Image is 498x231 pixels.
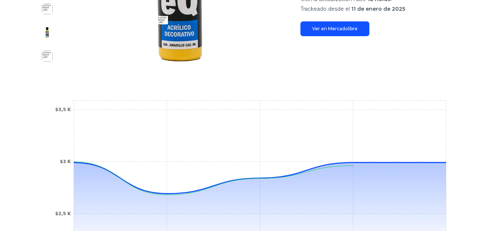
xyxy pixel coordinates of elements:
font: Trackeado desde el [300,6,350,12]
img: Pintura Acrílico Eq 50cc - Focu Craft - Canvas Paint Art [41,3,53,15]
a: Ver en Mercadolibre [300,21,369,36]
tspan: $3,5 K [55,107,71,112]
img: Pintura Acrílico Eq 50cc - Focu Craft - Canvas Paint Art [41,50,53,62]
font: Ver en Mercadolibre [312,26,358,31]
tspan: $3 K [60,159,71,164]
img: Pintura Acrílico Eq 50cc - Focu Craft - Canvas Paint Art [41,27,53,38]
tspan: $2,5 K [55,211,71,216]
font: 11 de enero de 2025 [351,6,405,12]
